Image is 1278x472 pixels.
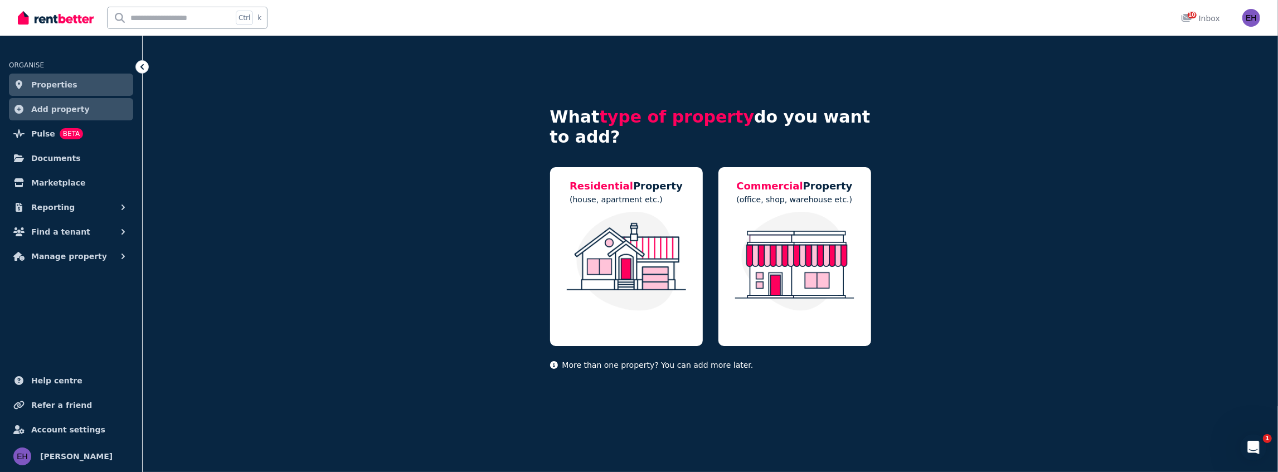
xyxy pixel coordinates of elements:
span: Manage property [31,250,107,263]
a: Marketplace [9,172,133,194]
h4: What do you want to add? [550,107,871,147]
a: Account settings [9,419,133,441]
a: PulseBETA [9,123,133,145]
span: Account settings [31,423,105,436]
img: Edy Hartono [13,447,31,465]
img: RentBetter [18,9,94,26]
iframe: Intercom live chat [1240,434,1267,461]
span: Add property [31,103,90,116]
p: (house, apartment etc.) [570,194,683,205]
span: Refer a friend [31,398,92,412]
span: Find a tenant [31,225,90,239]
span: Marketplace [31,176,85,189]
button: Reporting [9,196,133,218]
img: Commercial Property [730,212,860,311]
div: Inbox [1181,13,1220,24]
span: type of property [600,107,755,126]
span: Ctrl [236,11,253,25]
span: Reporting [31,201,75,214]
h5: Property [736,178,852,194]
p: More than one property? You can add more later. [550,359,871,371]
button: Manage property [9,245,133,267]
span: Residential [570,180,633,192]
a: Refer a friend [9,394,133,416]
span: Properties [31,78,77,91]
a: Documents [9,147,133,169]
a: Help centre [9,369,133,392]
span: 10 [1188,12,1197,18]
a: Properties [9,74,133,96]
span: Commercial [736,180,803,192]
span: ORGANISE [9,61,44,69]
a: Add property [9,98,133,120]
span: BETA [60,128,83,139]
span: Help centre [31,374,82,387]
p: (office, shop, warehouse etc.) [736,194,852,205]
span: Documents [31,152,81,165]
span: 1 [1263,434,1272,443]
img: Residential Property [561,212,692,311]
span: Pulse [31,127,55,140]
button: Find a tenant [9,221,133,243]
img: Edy Hartono [1242,9,1260,27]
span: k [257,13,261,22]
h5: Property [570,178,683,194]
span: [PERSON_NAME] [40,450,113,463]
